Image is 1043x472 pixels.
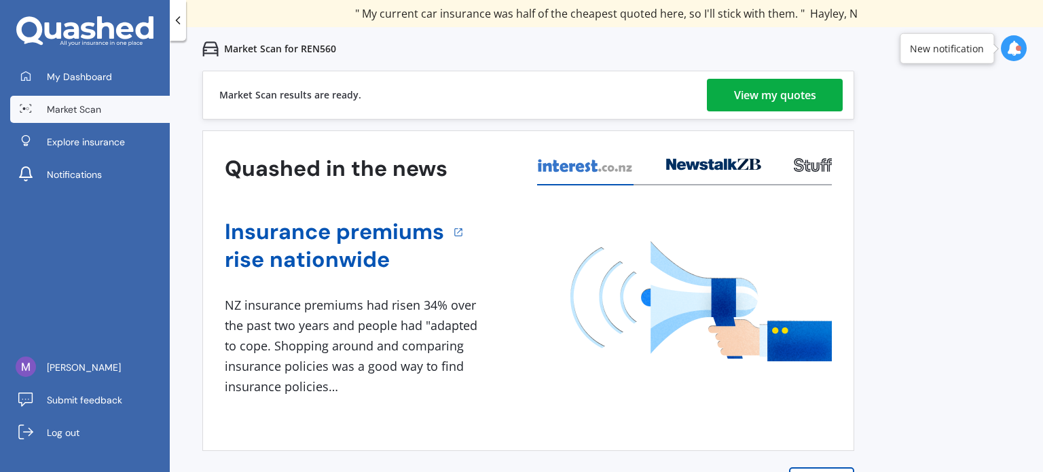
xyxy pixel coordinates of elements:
span: Log out [47,426,79,439]
a: Log out [10,419,170,446]
span: [PERSON_NAME] [47,361,121,374]
span: Notifications [47,168,102,181]
div: New notification [910,41,984,55]
span: Submit feedback [47,393,122,407]
a: rise nationwide [225,246,444,274]
div: Market Scan results are ready. [219,71,361,119]
span: Market Scan [47,103,101,116]
img: media image [570,241,832,361]
span: Explore insurance [47,135,125,149]
span: My Dashboard [47,70,112,84]
a: My Dashboard [10,63,170,90]
a: [PERSON_NAME] [10,354,170,381]
a: Insurance premiums [225,218,444,246]
h3: Quashed in the news [225,155,447,183]
p: Market Scan for REN560 [224,42,336,56]
div: NZ insurance premiums had risen 34% over the past two years and people had "adapted to cope. Shop... [225,295,483,397]
a: Submit feedback [10,386,170,414]
a: View my quotes [707,79,843,111]
a: Market Scan [10,96,170,123]
a: Explore insurance [10,128,170,156]
img: ACg8ocK8Ccf69pZvSSsFvLOXem1oHAK3Uoz-QnTYHWFId54T7bHczw=s96-c [16,357,36,377]
div: View my quotes [734,79,816,111]
a: Notifications [10,161,170,188]
img: car.f15378c7a67c060ca3f3.svg [202,41,219,57]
